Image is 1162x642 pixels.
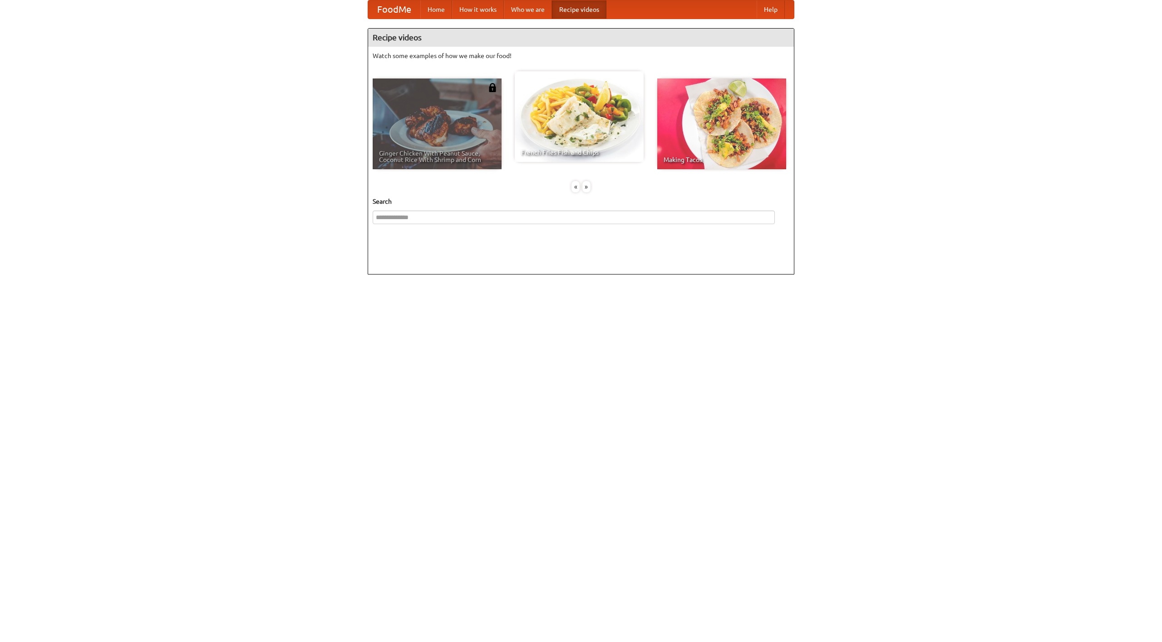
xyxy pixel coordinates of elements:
p: Watch some examples of how we make our food! [373,51,789,60]
h4: Recipe videos [368,29,794,47]
a: How it works [452,0,504,19]
div: » [582,181,591,192]
a: Recipe videos [552,0,606,19]
a: Home [420,0,452,19]
div: « [571,181,580,192]
span: French Fries Fish and Chips [521,149,637,156]
a: Help [757,0,785,19]
a: Who we are [504,0,552,19]
a: Making Tacos [657,78,786,169]
a: French Fries Fish and Chips [515,71,644,162]
a: FoodMe [368,0,420,19]
span: Making Tacos [664,157,780,163]
img: 483408.png [488,83,497,92]
h5: Search [373,197,789,206]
